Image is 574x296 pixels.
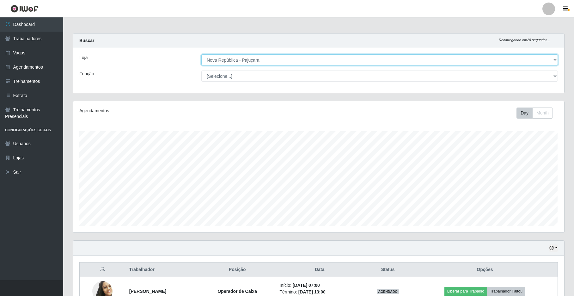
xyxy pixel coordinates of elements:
div: Agendamentos [79,108,273,114]
button: Day [516,108,533,119]
button: Month [532,108,553,119]
div: Toolbar with button groups [516,108,558,119]
strong: [PERSON_NAME] [129,289,166,294]
th: Status [363,262,412,277]
img: CoreUI Logo [10,5,39,13]
th: Posição [199,262,276,277]
i: Recarregando em 28 segundos... [499,38,550,42]
th: Opções [412,262,558,277]
span: AGENDADO [377,289,399,294]
time: [DATE] 07:00 [293,283,320,288]
th: Trabalhador [125,262,199,277]
strong: Operador de Caixa [217,289,257,294]
label: Loja [79,54,88,61]
button: Liberar para Trabalho [444,287,487,296]
label: Função [79,71,94,77]
th: Data [276,262,364,277]
div: First group [516,108,553,119]
strong: Buscar [79,38,94,43]
li: Início: [280,282,360,289]
li: Término: [280,289,360,295]
button: Trabalhador Faltou [487,287,525,296]
time: [DATE] 13:00 [298,289,326,294]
